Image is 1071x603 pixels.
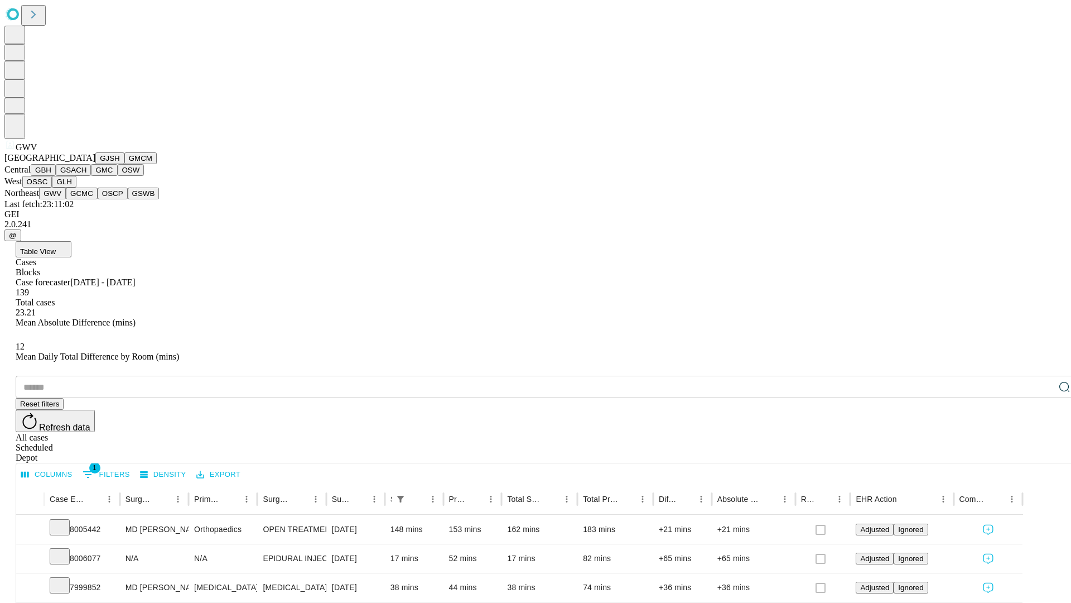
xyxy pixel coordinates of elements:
button: Density [137,466,189,484]
button: Adjusted [856,524,894,535]
div: 38 mins [507,573,572,602]
div: [DATE] [332,544,379,573]
button: Sort [543,491,559,507]
div: +36 mins [717,573,790,602]
span: Ignored [898,525,923,534]
button: GMCM [124,152,157,164]
button: Menu [935,491,951,507]
button: GWV [39,188,66,199]
span: West [4,176,22,186]
button: Show filters [393,491,408,507]
div: +21 mins [717,515,790,544]
div: 183 mins [583,515,648,544]
button: Sort [761,491,777,507]
div: Surgeon Name [126,495,153,504]
button: Menu [425,491,441,507]
div: 153 mins [449,515,496,544]
span: GWV [16,142,37,152]
div: 52 mins [449,544,496,573]
div: [MEDICAL_DATA] [194,573,252,602]
button: Sort [409,491,425,507]
span: Adjusted [860,583,889,592]
div: 8005442 [50,515,114,544]
div: 148 mins [390,515,438,544]
span: 1 [89,462,100,473]
button: Sort [351,491,366,507]
button: OSW [118,164,144,176]
span: Mean Daily Total Difference by Room (mins) [16,352,179,361]
div: 17 mins [390,544,438,573]
div: Surgery Date [332,495,350,504]
div: OPEN TREATMENT DISTAL RADIAL EXTRA ARTICULAR FRACTURE OR EPIPHYSEAL SEPARATION [MEDICAL_DATA] [263,515,320,544]
button: Export [194,466,243,484]
div: [DATE] [332,573,379,602]
div: Predicted In Room Duration [449,495,467,504]
div: 162 mins [507,515,572,544]
button: Sort [988,491,1004,507]
span: Case forecaster [16,277,70,287]
button: Menu [635,491,650,507]
button: Menu [239,491,254,507]
div: Resolved in EHR [801,495,816,504]
button: Menu [308,491,324,507]
div: 74 mins [583,573,648,602]
button: Expand [22,578,38,598]
span: Adjusted [860,525,889,534]
button: @ [4,229,21,241]
button: OSSC [22,176,52,188]
button: Refresh data [16,410,95,432]
span: Northeast [4,188,39,198]
button: Sort [292,491,308,507]
button: Menu [366,491,382,507]
button: Sort [816,491,832,507]
button: Sort [678,491,693,507]
span: 12 [16,342,25,351]
button: Sort [155,491,170,507]
span: [GEOGRAPHIC_DATA] [4,153,95,162]
div: +21 mins [659,515,706,544]
button: Show filters [80,466,133,484]
div: GEI [4,209,1067,219]
button: Sort [223,491,239,507]
div: Total Predicted Duration [583,495,618,504]
button: Table View [16,241,71,257]
button: Menu [170,491,186,507]
span: @ [9,231,17,240]
span: Last fetch: 23:11:02 [4,199,74,209]
button: Ignored [894,524,928,535]
button: Ignored [894,582,928,594]
div: Absolute Difference [717,495,760,504]
button: GSACH [56,164,91,176]
button: GSWB [128,188,160,199]
button: Adjusted [856,582,894,594]
button: Menu [1004,491,1020,507]
div: +65 mins [717,544,790,573]
div: Difference [659,495,677,504]
span: 139 [16,288,29,297]
button: Adjusted [856,553,894,564]
div: Surgery Name [263,495,291,504]
div: Comments [959,495,987,504]
div: [DATE] [332,515,379,544]
span: Ignored [898,554,923,563]
span: Reset filters [20,400,59,408]
button: Menu [102,491,117,507]
div: 82 mins [583,544,648,573]
button: Menu [777,491,793,507]
span: 23.21 [16,308,36,317]
button: Sort [467,491,483,507]
div: N/A [126,544,183,573]
button: Sort [619,491,635,507]
button: Expand [22,549,38,569]
button: Expand [22,520,38,540]
span: Total cases [16,298,55,307]
button: Sort [86,491,102,507]
div: 17 mins [507,544,572,573]
div: 44 mins [449,573,496,602]
span: Table View [20,247,56,256]
button: GLH [52,176,76,188]
span: Refresh data [39,423,90,432]
div: MD [PERSON_NAME] [PERSON_NAME] Md [126,573,183,602]
button: GMC [91,164,117,176]
button: Reset filters [16,398,64,410]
